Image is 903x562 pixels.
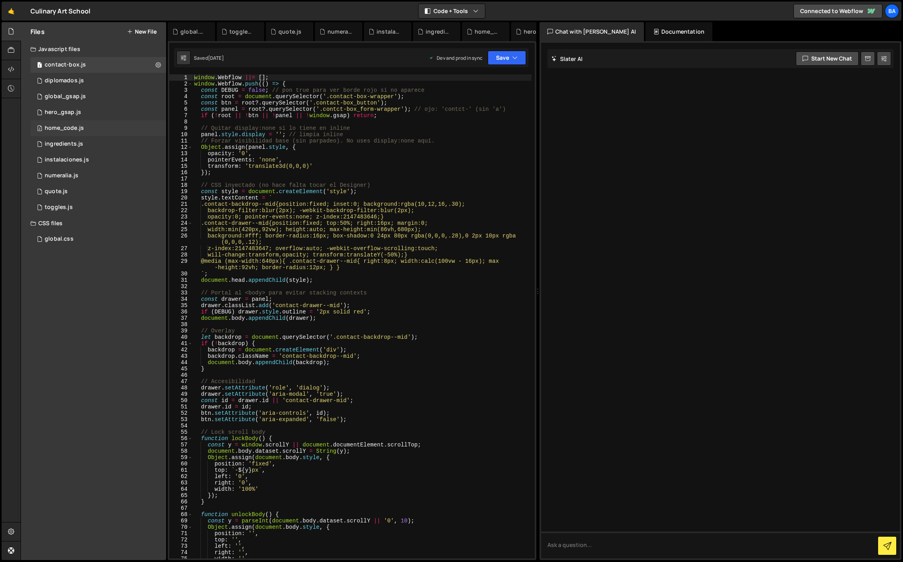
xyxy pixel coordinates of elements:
[169,347,193,353] div: 42
[169,144,193,150] div: 12
[169,131,193,138] div: 10
[169,321,193,328] div: 38
[488,51,526,65] button: Save
[169,277,193,283] div: 31
[169,138,193,144] div: 11
[45,77,84,84] div: diplomados.js
[169,150,193,157] div: 13
[30,120,166,136] div: 15007/39339.js
[169,302,193,309] div: 35
[169,499,193,505] div: 66
[45,125,84,132] div: home_code.js
[169,467,193,473] div: 61
[524,28,549,36] div: hero_gsap.js
[169,106,193,112] div: 6
[169,176,193,182] div: 17
[30,152,166,168] div: 15007/42652.js
[418,4,485,18] button: Code + Tools
[30,184,166,199] div: 15007/43268.js
[169,543,193,549] div: 73
[169,359,193,366] div: 44
[885,4,899,18] a: Ba
[169,233,193,245] div: 26
[21,215,166,231] div: CSS files
[169,473,193,480] div: 62
[45,235,74,243] div: global.css
[30,136,166,152] div: 15007/40941.js
[30,231,166,247] div: 15007/42038.css
[169,125,193,131] div: 9
[169,549,193,556] div: 74
[169,435,193,442] div: 56
[180,28,206,36] div: global.css
[169,492,193,499] div: 65
[169,201,193,207] div: 21
[169,112,193,119] div: 7
[169,372,193,378] div: 46
[169,537,193,543] div: 72
[2,2,21,21] a: 🤙
[45,109,81,116] div: hero_gsap.js
[169,157,193,163] div: 14
[169,214,193,220] div: 23
[169,385,193,391] div: 48
[208,55,224,61] div: [DATE]
[169,226,193,233] div: 25
[429,55,483,61] div: Dev and prod in sync
[169,207,193,214] div: 22
[169,93,193,100] div: 4
[328,28,353,36] div: numeralia.js
[169,283,193,290] div: 32
[169,410,193,416] div: 52
[169,423,193,429] div: 54
[127,28,157,35] button: New File
[169,74,193,81] div: 1
[169,404,193,410] div: 51
[45,140,83,148] div: ingredients.js
[194,55,224,61] div: Saved
[169,258,193,271] div: 29
[169,397,193,404] div: 50
[169,87,193,93] div: 3
[45,156,89,163] div: instalaciones.js
[169,448,193,454] div: 58
[30,199,166,215] div: 15007/42269.js
[169,378,193,385] div: 47
[169,442,193,448] div: 57
[37,63,42,69] span: 1
[169,353,193,359] div: 43
[169,366,193,372] div: 45
[169,480,193,486] div: 63
[169,195,193,201] div: 20
[169,296,193,302] div: 34
[169,315,193,321] div: 37
[169,220,193,226] div: 24
[796,51,859,66] button: Start new chat
[169,163,193,169] div: 15
[169,334,193,340] div: 40
[45,172,78,179] div: numeralia.js
[169,290,193,296] div: 33
[169,119,193,125] div: 8
[169,252,193,258] div: 28
[169,416,193,423] div: 53
[30,168,166,184] div: 15007/42235.js
[37,126,42,132] span: 2
[169,245,193,252] div: 27
[169,340,193,347] div: 41
[30,57,166,73] div: 15007/44676.js
[169,530,193,537] div: 71
[169,182,193,188] div: 18
[475,28,500,36] div: home_code.js
[169,461,193,467] div: 60
[45,61,86,68] div: contact-box.js
[169,454,193,461] div: 59
[169,271,193,277] div: 30
[169,188,193,195] div: 19
[169,328,193,334] div: 39
[169,81,193,87] div: 2
[169,524,193,530] div: 70
[377,28,402,36] div: instalaciones.js
[30,73,166,89] div: 15007/41507.js
[45,93,86,100] div: global_gsap.js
